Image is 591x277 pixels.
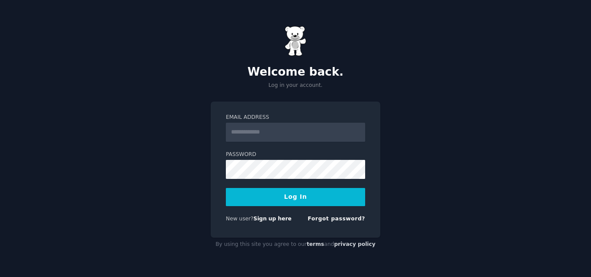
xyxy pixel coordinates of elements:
img: Gummy Bear [285,26,306,56]
label: Email Address [226,114,365,121]
div: By using this site you agree to our and [211,238,380,252]
a: Forgot password? [308,216,365,222]
a: privacy policy [334,241,376,247]
span: New user? [226,216,254,222]
a: Sign up here [254,216,292,222]
p: Log in your account. [211,82,380,89]
a: terms [307,241,324,247]
h2: Welcome back. [211,65,380,79]
button: Log In [226,188,365,206]
label: Password [226,151,365,159]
